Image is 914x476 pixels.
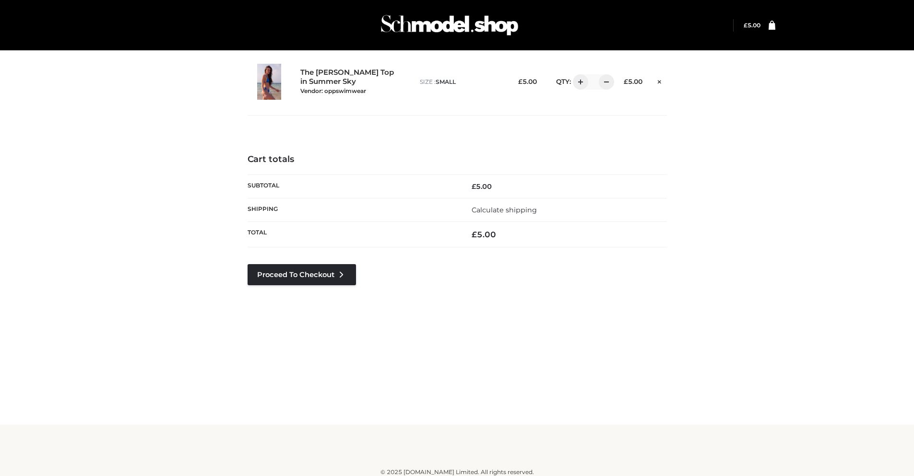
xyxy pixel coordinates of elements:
[518,78,537,85] bdi: 5.00
[472,230,496,239] bdi: 5.00
[546,74,607,90] div: QTY:
[624,78,628,85] span: £
[420,78,502,86] p: size :
[472,182,492,191] bdi: 5.00
[472,230,477,239] span: £
[744,22,760,29] bdi: 5.00
[300,87,366,94] small: Vendor: oppswimwear
[744,22,748,29] span: £
[300,68,399,95] a: The [PERSON_NAME] Top in Summer SkyVendor: oppswimwear
[744,22,760,29] a: £5.00
[378,6,522,44] img: Schmodel Admin 964
[472,206,537,214] a: Calculate shipping
[624,78,642,85] bdi: 5.00
[248,174,457,198] th: Subtotal
[436,78,456,85] span: SMALL
[518,78,522,85] span: £
[652,74,666,87] a: Remove this item
[472,182,476,191] span: £
[248,264,356,285] a: Proceed to Checkout
[248,198,457,221] th: Shipping
[248,154,667,165] h4: Cart totals
[248,222,457,247] th: Total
